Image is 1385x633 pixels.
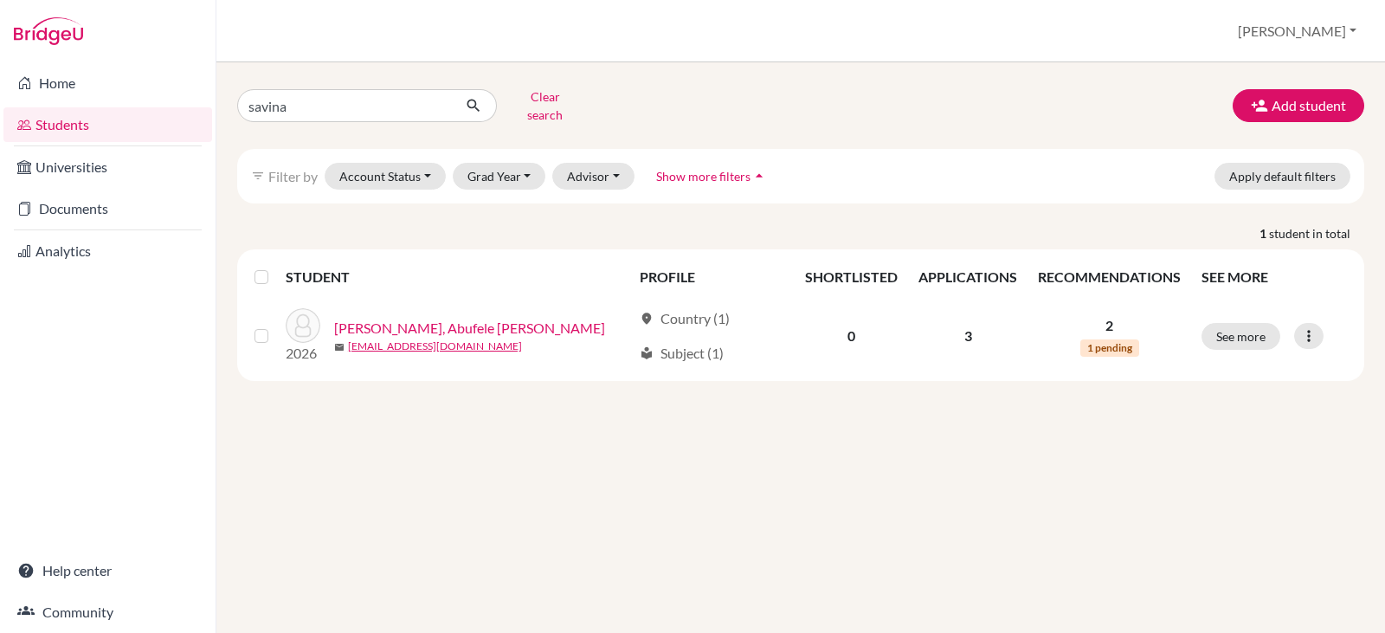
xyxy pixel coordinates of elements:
a: Students [3,107,212,142]
span: 1 pending [1080,339,1139,357]
div: Country (1) [640,308,730,329]
button: Advisor [552,163,635,190]
span: mail [334,342,345,352]
a: Home [3,66,212,100]
input: Find student by name... [237,89,452,122]
th: PROFILE [629,256,795,298]
a: Community [3,595,212,630]
th: RECOMMENDATIONS [1027,256,1191,298]
a: [PERSON_NAME], Abufele [PERSON_NAME] [334,318,605,339]
a: Analytics [3,234,212,268]
span: location_on [640,312,654,326]
button: See more [1201,323,1280,350]
img: Savina, Abufele Pavon [286,308,320,343]
div: Subject (1) [640,343,724,364]
button: Add student [1233,89,1364,122]
strong: 1 [1259,224,1269,242]
button: Grad Year [453,163,546,190]
th: SHORTLISTED [795,256,908,298]
button: Show more filtersarrow_drop_up [641,163,783,190]
img: Bridge-U [14,17,83,45]
th: SEE MORE [1191,256,1357,298]
span: student in total [1269,224,1364,242]
p: 2 [1038,315,1181,336]
p: 2026 [286,343,320,364]
td: 0 [795,298,908,374]
th: STUDENT [286,256,629,298]
th: APPLICATIONS [908,256,1027,298]
span: Filter by [268,168,318,184]
td: 3 [908,298,1027,374]
button: [PERSON_NAME] [1230,15,1364,48]
button: Apply default filters [1214,163,1350,190]
a: [EMAIL_ADDRESS][DOMAIN_NAME] [348,339,522,354]
a: Documents [3,191,212,226]
span: Show more filters [656,169,750,184]
i: filter_list [251,169,265,183]
i: arrow_drop_up [750,167,768,184]
span: local_library [640,346,654,360]
a: Universities [3,150,212,184]
a: Help center [3,553,212,588]
button: Clear search [497,83,593,128]
button: Account Status [325,163,446,190]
